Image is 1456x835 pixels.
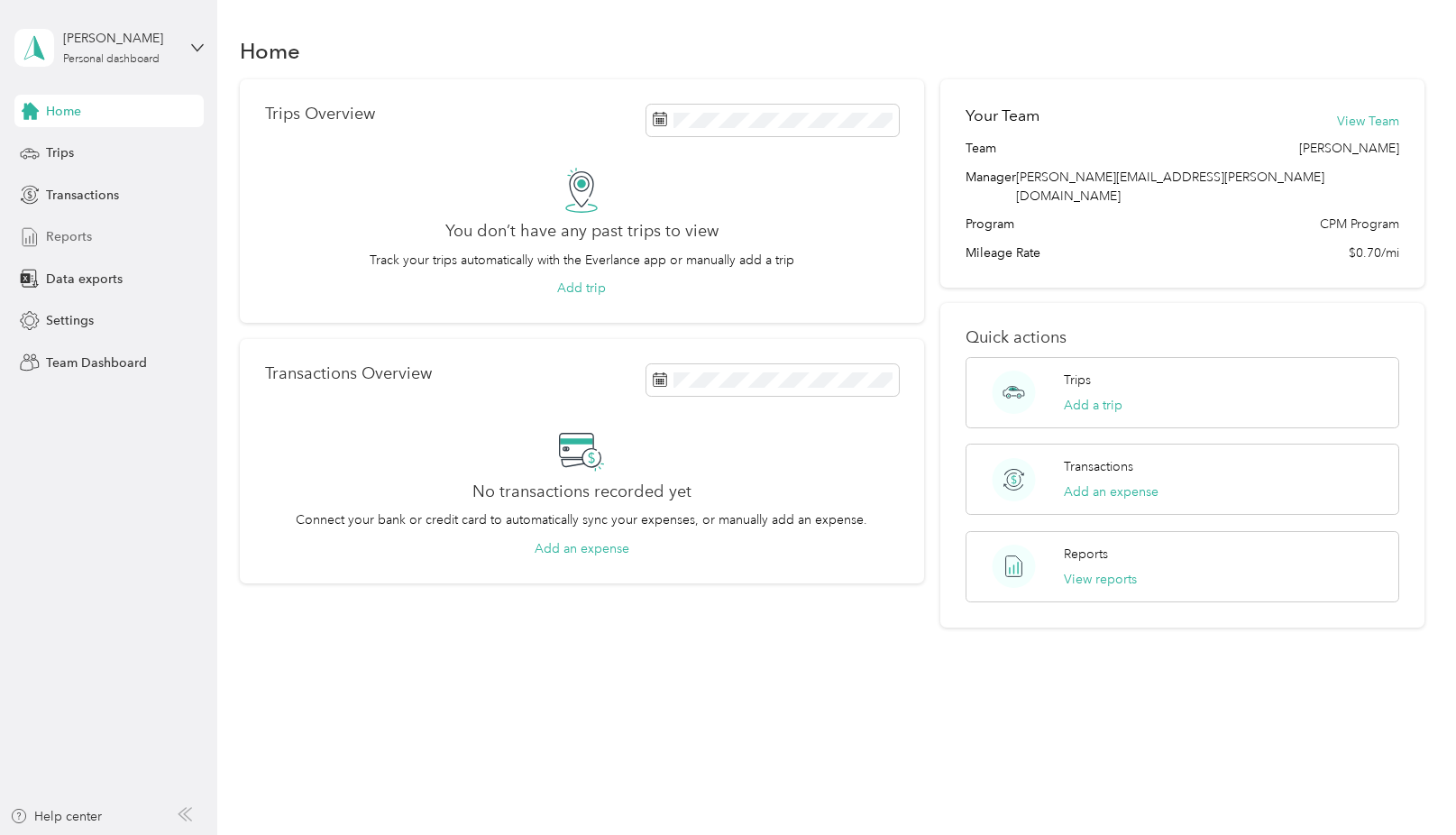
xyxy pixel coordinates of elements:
p: Track your trips automatically with the Everlance app or manually add a trip [370,251,794,270]
span: Home [46,102,81,121]
button: Add trip [557,279,606,298]
span: Reports [46,227,92,246]
div: Personal dashboard [63,54,160,65]
span: Program [966,215,1014,234]
button: View Team [1337,112,1399,131]
span: Transactions [46,186,119,205]
span: Manager [966,168,1016,206]
p: Transactions Overview [265,364,432,383]
button: Add an expense [535,539,629,558]
span: Trips [46,143,74,162]
button: Add an expense [1064,482,1158,501]
span: CPM Program [1320,215,1399,234]
button: Help center [10,807,102,826]
span: Data exports [46,270,123,289]
p: Trips [1064,371,1091,390]
h1: Home [240,41,300,60]
h2: No transactions recorded yet [472,482,691,501]
p: Transactions [1064,457,1133,476]
span: $0.70/mi [1349,243,1399,262]
span: Mileage Rate [966,243,1040,262]
div: [PERSON_NAME] [63,29,176,48]
span: Settings [46,311,94,330]
p: Reports [1064,545,1108,564]
iframe: Everlance-gr Chat Button Frame [1355,734,1456,835]
h2: You don’t have any past trips to view [445,222,719,241]
p: Quick actions [966,328,1400,347]
p: Connect your bank or credit card to automatically sync your expenses, or manually add an expense. [296,510,867,529]
p: Trips Overview [265,105,375,124]
span: [PERSON_NAME][EMAIL_ADDRESS][PERSON_NAME][DOMAIN_NAME] [1016,170,1324,204]
span: Team [966,139,996,158]
button: Add a trip [1064,396,1122,415]
span: [PERSON_NAME] [1299,139,1399,158]
span: Team Dashboard [46,353,147,372]
button: View reports [1064,570,1137,589]
h2: Your Team [966,105,1039,127]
